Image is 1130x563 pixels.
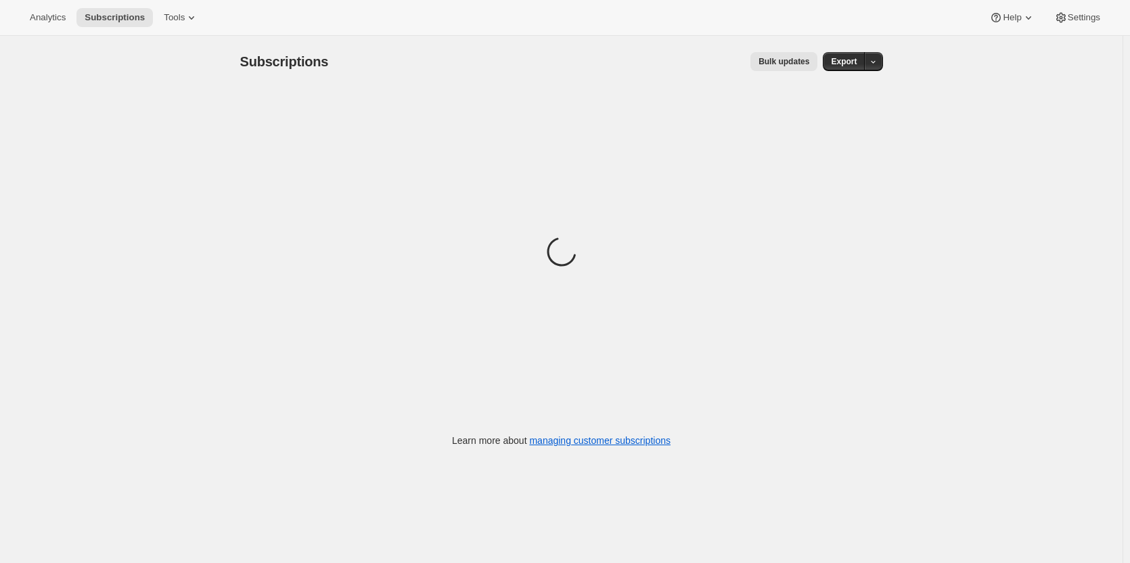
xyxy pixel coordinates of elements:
[85,12,145,23] span: Subscriptions
[831,56,857,67] span: Export
[164,12,185,23] span: Tools
[823,52,865,71] button: Export
[529,435,671,446] a: managing customer subscriptions
[759,56,809,67] span: Bulk updates
[240,54,329,69] span: Subscriptions
[1068,12,1100,23] span: Settings
[156,8,206,27] button: Tools
[750,52,817,71] button: Bulk updates
[1003,12,1021,23] span: Help
[22,8,74,27] button: Analytics
[1046,8,1108,27] button: Settings
[981,8,1043,27] button: Help
[76,8,153,27] button: Subscriptions
[452,434,671,447] p: Learn more about
[30,12,66,23] span: Analytics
